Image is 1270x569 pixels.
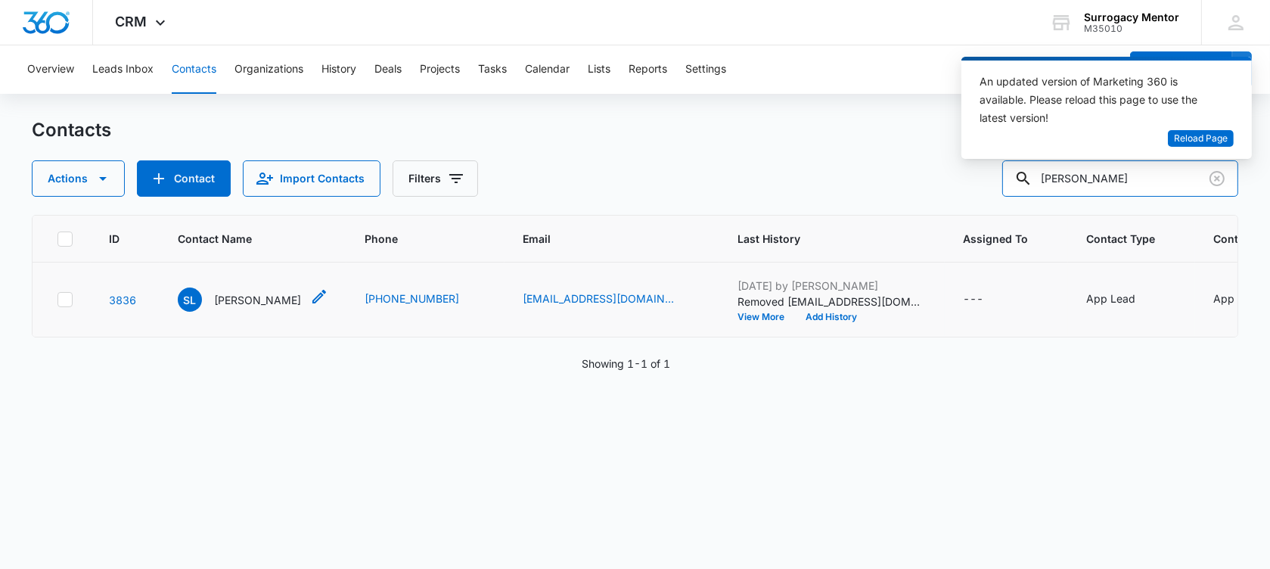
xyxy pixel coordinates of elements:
[1174,132,1228,146] span: Reload Page
[1086,291,1135,306] div: App Lead
[980,73,1216,127] div: An updated version of Marketing 360 is available. Please reload this page to use the latest version!
[1168,130,1234,148] button: Reload Page
[92,45,154,94] button: Leads Inbox
[963,291,1011,309] div: Assigned To - - Select to Edit Field
[737,312,795,322] button: View More
[234,45,303,94] button: Organizations
[795,312,868,322] button: Add History
[1086,231,1155,247] span: Contact Type
[525,45,570,94] button: Calendar
[523,291,701,309] div: Email - lfhomestead@yahoo.com - Select to Edit Field
[365,291,459,306] a: [PHONE_NUMBER]
[374,45,402,94] button: Deals
[963,231,1028,247] span: Assigned To
[685,45,726,94] button: Settings
[109,294,136,306] a: Navigate to contact details page for Stephanie LaRocque
[629,45,667,94] button: Reports
[1130,51,1232,88] button: Add Contact
[737,278,927,294] p: [DATE] by [PERSON_NAME]
[365,291,486,309] div: Phone - +1 (931) 278-0207 - Select to Edit Field
[1084,23,1179,34] div: account id
[32,119,111,141] h1: Contacts
[27,45,74,94] button: Overview
[737,231,905,247] span: Last History
[214,292,301,308] p: [PERSON_NAME]
[109,231,120,247] span: ID
[178,288,202,312] span: SL
[963,291,983,309] div: ---
[32,160,125,197] button: Actions
[420,45,460,94] button: Projects
[478,45,507,94] button: Tasks
[321,45,356,94] button: History
[588,45,610,94] button: Lists
[172,45,216,94] button: Contacts
[582,356,670,372] p: Showing 1-1 of 1
[1205,166,1229,191] button: Clear
[523,291,674,306] a: [EMAIL_ADDRESS][DOMAIN_NAME]
[1213,291,1256,306] div: App Yes
[737,294,927,309] p: Removed [EMAIL_ADDRESS][DOMAIN_NAME] from the email marketing list, 'Quiz: Yes (Ongoing) - recrea...
[243,160,380,197] button: Import Contacts
[1084,11,1179,23] div: account name
[1086,291,1163,309] div: Contact Type - App Lead - Select to Edit Field
[137,160,231,197] button: Add Contact
[393,160,478,197] button: Filters
[1002,160,1238,197] input: Search Contacts
[178,231,306,247] span: Contact Name
[523,231,679,247] span: Email
[178,288,328,312] div: Contact Name - Stephanie LaRocque - Select to Edit Field
[365,231,464,247] span: Phone
[116,14,147,30] span: CRM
